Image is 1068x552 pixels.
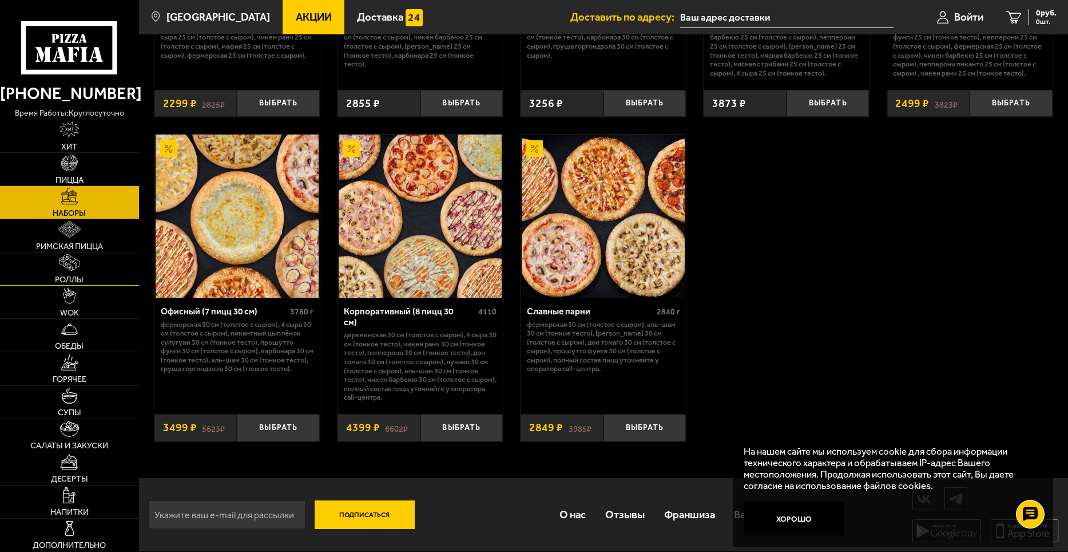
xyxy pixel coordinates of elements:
[344,24,497,69] p: Чикен Ранч 25 см (толстое с сыром), Дракон 25 см (толстое с сыром), Чикен Барбекю 25 см (толстое ...
[338,135,503,298] a: АкционныйКорпоративный (8 пицц 30 см)
[420,414,503,441] button: Выбрать
[154,135,320,298] a: АкционныйОфисный (7 пицц 30 см)
[787,90,870,117] button: Выбрать
[521,135,686,298] a: АкционныйСлавные парни
[163,422,197,433] span: 3499 ₽
[712,98,746,109] span: 3873 ₽
[161,320,314,373] p: Фермерская 30 см (толстое с сыром), 4 сыра 30 см (толстое с сыром), Пикантный цыплёнок сулугуни 3...
[893,24,1046,77] p: Карбонара 25 см (тонкое тесто), Прошутто Фунги 25 см (тонкое тесто), Пепперони 25 см (толстое с с...
[51,475,88,483] span: Десерты
[406,9,422,26] img: 15daf4d41897b9f0e9f617042186c801.svg
[290,307,313,317] span: 3780 г
[346,422,380,433] span: 4399 ₽
[1036,18,1057,25] span: 0 шт.
[344,306,476,328] div: Корпоративный (8 пицц 30 см)
[1036,9,1057,17] span: 0 руб.
[61,143,77,151] span: Хит
[160,140,177,157] img: Акционный
[58,408,81,416] span: Супы
[654,497,725,533] a: Франшиза
[36,242,103,250] span: Римская пицца
[420,90,503,117] button: Выбрать
[166,12,270,23] span: [GEOGRAPHIC_DATA]
[527,24,680,60] p: Аль-Шам 30 см (тонкое тесто), Фермерская 30 см (тонкое тесто), Карбонара 30 см (толстое с сыром),...
[744,445,1035,492] p: На нашем сайте мы используем cookie для сбора информации технического характера и обрабатываем IP...
[529,422,563,433] span: 2849 ₽
[724,497,788,533] a: Вакансии
[680,7,894,28] input: Ваш адрес доставки
[55,342,84,350] span: Обеды
[895,98,929,109] span: 2499 ₽
[33,541,106,549] span: Дополнительно
[315,500,415,529] button: Подписаться
[55,275,84,283] span: Роллы
[156,135,319,298] img: Офисный (7 пицц 30 см)
[570,12,680,23] span: Доставить по адресу:
[148,500,305,529] input: Укажите ваш e-mail для рассылки
[529,98,563,109] span: 3256 ₽
[161,306,288,317] div: Офисный (7 пицц 30 см)
[710,24,863,77] p: Чикен Ранч 25 см (толстое с сыром), Чикен Барбекю 25 см (толстое с сыром), Пепперони 25 см (толст...
[161,24,314,60] p: Мясная Барбекю 25 см (толстое с сыром), 4 сыра 25 см (толстое с сыром), Чикен Ранч 25 см (толстое...
[344,330,497,402] p: Деревенская 30 см (толстое с сыром), 4 сыра 30 см (тонкое тесто), Чикен Ранч 30 см (тонкое тесто)...
[657,307,680,317] span: 2840 г
[55,176,84,184] span: Пицца
[569,422,591,433] s: 3985 ₽
[163,98,197,109] span: 2299 ₽
[202,98,225,109] s: 2825 ₽
[60,309,79,317] span: WOK
[526,140,543,157] img: Акционный
[346,98,380,109] span: 2855 ₽
[527,306,654,317] div: Славные парни
[604,90,686,117] button: Выбрать
[478,307,497,317] span: 4110
[527,320,680,373] p: Фермерская 30 см (толстое с сыром), Аль-Шам 30 см (тонкое тесто), [PERSON_NAME] 30 см (толстое с ...
[522,135,685,298] img: Славные парни
[935,98,958,109] s: 3823 ₽
[296,12,332,23] span: Акции
[954,12,983,23] span: Войти
[604,414,686,441] button: Выбрать
[53,209,86,217] span: Наборы
[53,375,86,383] span: Горячее
[237,90,320,117] button: Выбрать
[30,441,108,450] span: Салаты и закуски
[970,90,1053,117] button: Выбрать
[744,502,844,535] button: Хорошо
[339,135,502,298] img: Корпоративный (8 пицц 30 см)
[202,422,225,433] s: 5623 ₽
[50,508,89,516] span: Напитки
[237,414,320,441] button: Выбрать
[550,497,596,533] a: О нас
[357,12,403,23] span: Доставка
[343,140,360,157] img: Акционный
[595,497,654,533] a: Отзывы
[385,422,408,433] s: 6602 ₽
